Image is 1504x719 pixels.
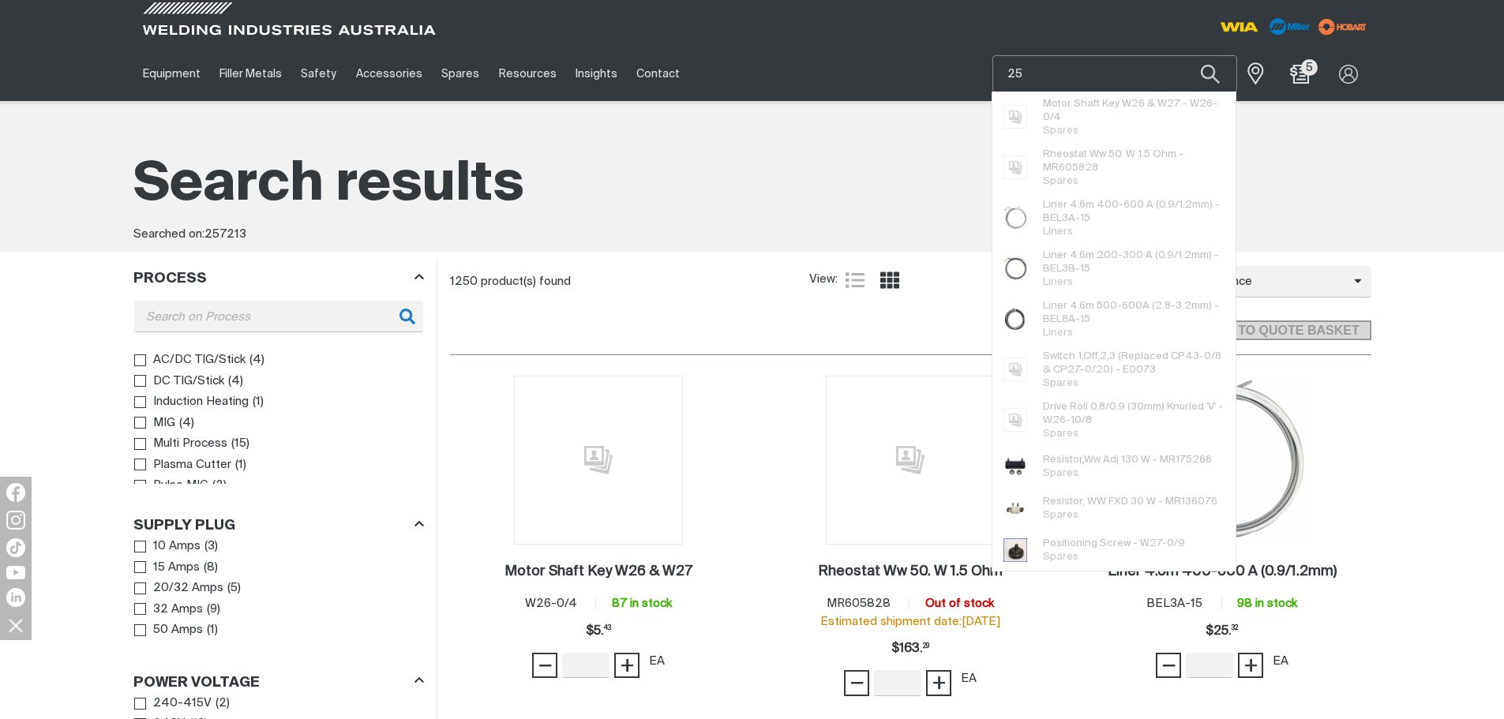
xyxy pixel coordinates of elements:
span: View: [809,271,838,289]
input: Search on Process [134,301,423,331]
h3: Process [133,270,207,288]
div: EA [1273,653,1288,671]
ul: Supply Plug [134,536,423,641]
a: Filler Metals [210,47,291,101]
span: AC/DC TIG/Stick [153,351,246,369]
span: Liner 4.6m 200-300 A (0.9/1.2mm) - BEL3B-15 [1043,249,1224,275]
a: Induction Heating [134,391,249,413]
img: No image for this product [514,376,683,545]
span: Spares [1043,510,1078,520]
img: Facebook [6,483,25,502]
span: 15 Amps [153,559,200,577]
h2: Liner 4.6m 400-600 A (0.9/1.2mm) [1108,564,1337,579]
span: MIG [153,414,175,433]
span: ( 15 ) [231,435,249,453]
div: Searched on: [133,226,1371,244]
span: ( 9 ) [207,601,220,619]
span: Spares [1043,429,1078,439]
span: Liners [1043,277,1073,287]
a: Accessories [347,47,432,101]
h2: Motor Shaft Key W26 & W27 [504,564,692,579]
span: Drive Roll 0.8/0.9 (30mm) Knurled 'V' - W26-10/8 [1043,400,1224,427]
span: $5. [586,616,611,647]
h2: Rheostat Ww 50. W 1.5 Ohm [818,564,1003,579]
sup: 43 [604,625,611,631]
a: Liner 4.6m 400-600 A (0.9/1.2mm) [1108,563,1337,581]
a: 240-415V [134,693,212,714]
span: ( 4 ) [249,351,264,369]
span: ( 1 ) [235,456,246,474]
span: Liner 4.6m 500-600A (2.8-3.2mm) - BEL8A-15 [1043,299,1224,326]
span: W26-0/4 [525,597,577,609]
span: ( 1 ) [207,621,218,639]
div: Supply Plug [133,515,424,536]
a: Spares [432,47,489,101]
ul: Suggestions [992,92,1236,571]
div: Power Voltage [133,671,424,692]
a: 32 Amps [134,599,204,620]
span: Relevance [1184,273,1354,291]
span: − [850,669,865,696]
span: ( 4 ) [179,414,194,433]
span: Liners [1043,328,1073,338]
span: ( 1 ) [253,393,264,411]
section: Add to cart control [450,302,1371,346]
span: DC TIG/Stick [153,373,224,391]
span: ( 2 ) [212,477,227,495]
a: Resources [489,47,565,101]
h1: Search results [133,150,1371,220]
span: + [1243,652,1258,679]
span: ( 2 ) [216,695,230,713]
section: Product list controls [450,261,1371,301]
nav: Main [133,47,1062,101]
h3: Supply Plug [133,517,235,535]
h3: Power Voltage [133,674,260,692]
input: Product name or item number... [993,56,1236,92]
button: Add selected products to the shopping cart [1195,320,1371,341]
span: Rheostat Ww 50. W 1.5 Ohm - MR605828 [1043,148,1224,174]
a: Pulse MIG [134,475,209,496]
a: Insights [566,47,627,101]
span: ( 5 ) [227,579,241,597]
span: 240-415V [153,695,212,713]
span: Out of stock [925,597,994,609]
a: MIG [134,413,176,434]
a: Multi Process [134,433,228,455]
span: + [932,669,947,696]
sup: 29 [923,643,929,650]
span: BEL3A-15 [1146,597,1202,609]
span: Spares [1043,552,1078,562]
a: Rheostat Ww 50. W 1.5 Ohm [818,563,1003,581]
a: Equipment [133,47,210,101]
img: hide socials [2,612,29,638]
a: DC TIG/Stick [134,371,225,392]
span: 20/32 Amps [153,579,223,597]
span: product(s) found [481,275,571,287]
span: 87 in stock [612,597,672,609]
ul: Process [134,350,423,517]
span: 98 in stock [1237,597,1297,609]
div: EA [961,670,977,688]
span: Liner 4.6m 400-600 A (0.9/1.2mm) - BEL3A-15 [1043,198,1224,225]
div: Price [586,616,611,647]
a: 10 Amps [134,536,201,557]
a: 20/32 Amps [134,578,224,599]
a: 50 Amps [134,620,204,641]
span: $163. [891,633,929,665]
a: Plasma Cutter [134,455,232,476]
span: Positioning Screw - W27-0/9 [1043,537,1185,550]
span: Resistor,Ww Adj 130 W - MR175266 [1043,453,1212,466]
img: No image for this product [826,376,995,545]
span: 32 Amps [153,601,203,619]
span: Spares [1043,125,1078,136]
img: TikTok [6,538,25,557]
span: Switch 1,Off,2,3 (Replaced CP43-0/8 & CP27-0/20) - E0073 [1043,350,1224,376]
img: miller [1314,15,1371,39]
span: − [538,652,553,679]
span: ADD TO QUOTE BASKET [1197,320,1369,341]
span: 257213 [204,228,246,240]
div: Price [891,633,929,665]
span: Plasma Cutter [153,456,231,474]
div: 1250 [450,274,810,290]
